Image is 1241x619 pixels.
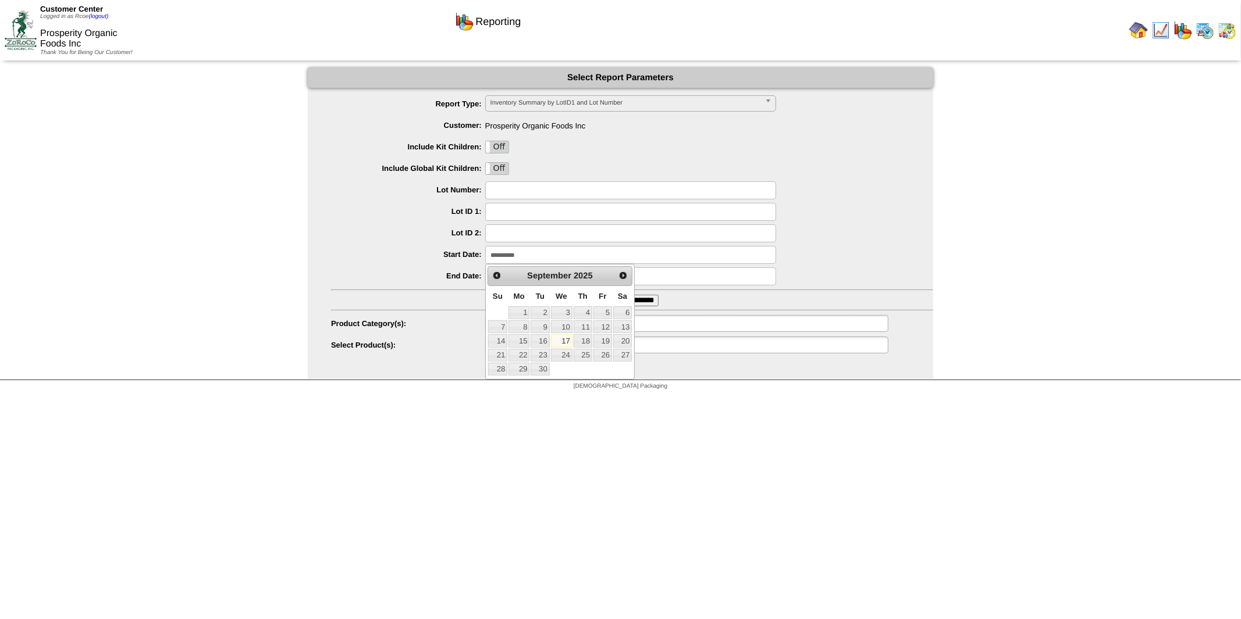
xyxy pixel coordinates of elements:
span: Prosperity Organic Foods Inc [40,28,118,49]
a: 14 [488,334,507,347]
a: 25 [574,349,592,362]
img: ZoRoCo_Logo(Green%26Foil)%20jpg.webp [5,10,37,49]
span: Customer Center [40,5,103,13]
span: Saturday [618,292,627,300]
a: 4 [574,306,592,319]
a: 21 [488,349,507,362]
img: line_graph.gif [1151,21,1170,40]
a: 11 [574,320,592,333]
span: [DEMOGRAPHIC_DATA] Packaging [574,383,667,389]
a: 28 [488,363,507,375]
label: Start Date: [331,250,485,259]
a: 27 [613,349,632,362]
label: Lot ID 1: [331,207,485,216]
a: 16 [531,334,549,347]
label: Customer: [331,121,485,130]
div: Select Report Parameters [308,67,933,88]
a: 24 [551,349,573,362]
span: September [527,271,571,281]
label: Select Product(s): [331,341,485,349]
a: 23 [531,349,549,362]
a: 8 [509,320,529,333]
span: Wednesday [556,292,567,300]
a: 13 [613,320,632,333]
a: 29 [509,363,529,375]
label: Include Global Kit Children: [331,164,485,173]
a: 22 [509,349,529,362]
label: Product Category(s): [331,319,485,328]
span: Inventory Summary by LotID1 and Lot Number [490,96,760,110]
span: Prev [492,271,502,280]
label: Off [486,163,509,174]
span: Logged in as Rcoe [40,13,108,20]
label: Lot Number: [331,185,485,194]
label: Report Type: [331,99,485,108]
img: graph.gif [455,12,474,31]
a: 7 [488,320,507,333]
img: home.gif [1129,21,1148,40]
a: Prev [489,268,504,283]
a: Next [616,268,631,283]
a: 2 [531,306,549,319]
span: Friday [599,292,606,300]
a: 17 [551,334,573,347]
span: Monday [514,292,525,300]
a: 26 [593,349,612,362]
span: Next [618,271,628,280]
span: 2025 [574,271,593,281]
label: Include Kit Children: [331,142,485,151]
label: Lot ID 2: [331,228,485,237]
span: Reporting [475,16,521,28]
a: 6 [613,306,632,319]
a: 30 [531,363,549,375]
a: 20 [613,334,632,347]
img: calendarinout.gif [1218,21,1236,40]
a: 5 [593,306,612,319]
a: 1 [509,306,529,319]
a: 9 [531,320,549,333]
label: Off [486,141,509,153]
a: 15 [509,334,529,347]
a: 18 [574,334,592,347]
a: 19 [593,334,612,347]
div: OnOff [485,141,510,153]
span: Sunday [493,292,503,300]
a: (logout) [88,13,108,20]
img: calendarprod.gif [1196,21,1214,40]
span: Thank You for Being Our Customer! [40,49,133,56]
img: graph.gif [1174,21,1192,40]
span: Prosperity Organic Foods Inc [331,117,933,130]
span: Tuesday [536,292,545,300]
div: OnOff [485,162,510,175]
a: 12 [593,320,612,333]
a: 3 [551,306,573,319]
a: 10 [551,320,573,333]
span: Thursday [578,292,588,300]
label: End Date: [331,271,485,280]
